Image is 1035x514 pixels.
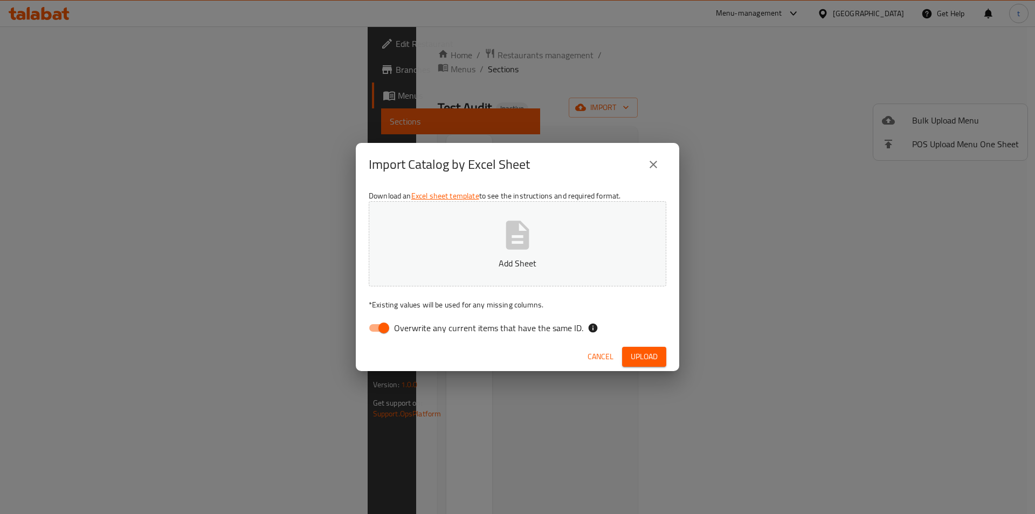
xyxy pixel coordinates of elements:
span: Cancel [588,350,613,364]
button: Cancel [583,347,618,367]
svg: If the overwrite option isn't selected, then the items that match an existing ID will be ignored ... [588,323,598,333]
button: Add Sheet [369,201,666,286]
p: Existing values will be used for any missing columns. [369,299,666,310]
button: Upload [622,347,666,367]
div: Download an to see the instructions and required format. [356,186,679,342]
span: Upload [631,350,658,364]
p: Add Sheet [385,257,650,270]
button: close [640,152,666,177]
span: Overwrite any current items that have the same ID. [394,321,583,334]
h2: Import Catalog by Excel Sheet [369,156,530,173]
a: Excel sheet template [411,189,479,203]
